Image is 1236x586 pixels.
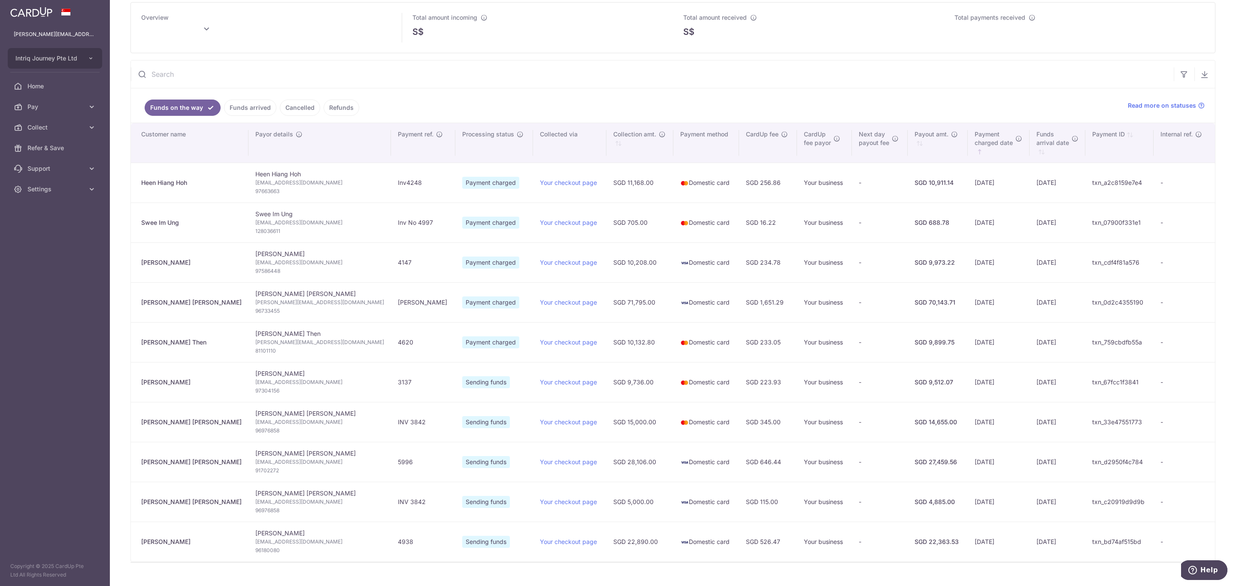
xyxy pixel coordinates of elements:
[680,458,689,467] img: visa-sm-192604c4577d2d35970c8ed26b86981c2741ebd56154ab54ad91a526f0f24972.png
[255,538,384,546] span: [EMAIL_ADDRESS][DOMAIN_NAME]
[224,100,276,116] a: Funds arrived
[391,362,455,402] td: 3137
[391,242,455,282] td: 4147
[739,282,797,322] td: SGD 1,651.29
[797,202,852,242] td: Your business
[255,298,384,307] span: [PERSON_NAME][EMAIL_ADDRESS][DOMAIN_NAME]
[255,546,384,555] span: 96180080
[915,538,961,546] div: SGD 22,363.53
[852,163,908,202] td: -
[739,442,797,482] td: SGD 646.44
[852,322,908,362] td: -
[255,466,384,475] span: 91702272
[1085,442,1154,482] td: txn_d2950f4c784
[852,362,908,402] td: -
[533,123,606,163] th: Collected via
[455,123,533,163] th: Processing status
[797,362,852,402] td: Your business
[141,538,242,546] div: [PERSON_NAME]
[141,14,169,21] span: Overview
[540,219,597,226] a: Your checkout page
[606,242,673,282] td: SGD 10,208.00
[255,347,384,355] span: 81101110
[968,202,1030,242] td: [DATE]
[27,82,84,91] span: Home
[255,458,384,466] span: [EMAIL_ADDRESS][DOMAIN_NAME]
[1030,402,1086,442] td: [DATE]
[683,25,694,38] span: S$
[804,130,831,147] span: CardUp fee payor
[255,418,384,426] span: [EMAIL_ADDRESS][DOMAIN_NAME]
[462,336,519,348] span: Payment charged
[19,6,37,14] span: Help
[462,296,519,308] span: Payment charged
[797,123,852,163] th: CardUpfee payor
[10,7,52,17] img: CardUp
[1160,130,1193,139] span: Internal ref.
[255,258,384,267] span: [EMAIL_ADDRESS][DOMAIN_NAME]
[673,123,739,163] th: Payment method
[968,402,1030,442] td: [DATE]
[739,202,797,242] td: SGD 16.22
[852,442,908,482] td: -
[462,416,510,428] span: Sending funds
[540,538,597,545] a: Your checkout page
[141,218,242,227] div: Swee Im Ung
[739,402,797,442] td: SGD 345.00
[606,282,673,322] td: SGD 71,795.00
[606,522,673,562] td: SGD 22,890.00
[248,282,391,322] td: [PERSON_NAME] [PERSON_NAME]
[1030,123,1086,163] th: Fundsarrival date : activate to sort column ascending
[1154,322,1215,362] td: -
[606,163,673,202] td: SGD 11,168.00
[968,482,1030,522] td: [DATE]
[606,482,673,522] td: SGD 5,000.00
[968,123,1030,163] th: Paymentcharged date : activate to sort column ascending
[255,307,384,315] span: 96733455
[255,187,384,196] span: 97663663
[908,123,968,163] th: Payout amt. : activate to sort column ascending
[1154,482,1215,522] td: -
[462,496,510,508] span: Sending funds
[27,164,84,173] span: Support
[1154,163,1215,202] td: -
[15,54,79,63] span: Intriq Journey Pte Ltd
[746,130,779,139] span: CardUp fee
[852,522,908,562] td: -
[248,522,391,562] td: [PERSON_NAME]
[606,322,673,362] td: SGD 10,132.80
[680,179,689,187] img: mastercard-sm-87a3fd1e0bddd137fecb07648320f44c262e2538e7db6024463105ddbc961eb2.png
[606,362,673,402] td: SGD 9,736.00
[1030,362,1086,402] td: [DATE]
[462,536,510,548] span: Sending funds
[968,522,1030,562] td: [DATE]
[1154,202,1215,242] td: -
[915,178,961,187] div: SGD 10,911.14
[852,202,908,242] td: -
[1030,442,1086,482] td: [DATE]
[391,522,455,562] td: 4938
[606,202,673,242] td: SGD 705.00
[1085,482,1154,522] td: txn_c20919d9d9b
[1085,522,1154,562] td: txn_bd74af515bd
[797,242,852,282] td: Your business
[1085,123,1154,163] th: Payment ID: activate to sort column ascending
[462,456,510,468] span: Sending funds
[27,185,84,193] span: Settings
[673,242,739,282] td: Domestic card
[391,163,455,202] td: Inv4248
[255,227,384,236] span: 128036611
[540,179,597,186] a: Your checkout page
[255,506,384,515] span: 96976858
[797,402,852,442] td: Your business
[968,163,1030,202] td: [DATE]
[255,378,384,387] span: [EMAIL_ADDRESS][DOMAIN_NAME]
[968,442,1030,482] td: [DATE]
[673,402,739,442] td: Domestic card
[398,130,433,139] span: Payment ref.
[1030,202,1086,242] td: [DATE]
[683,14,747,21] span: Total amount received
[673,202,739,242] td: Domestic card
[915,218,961,227] div: SGD 688.78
